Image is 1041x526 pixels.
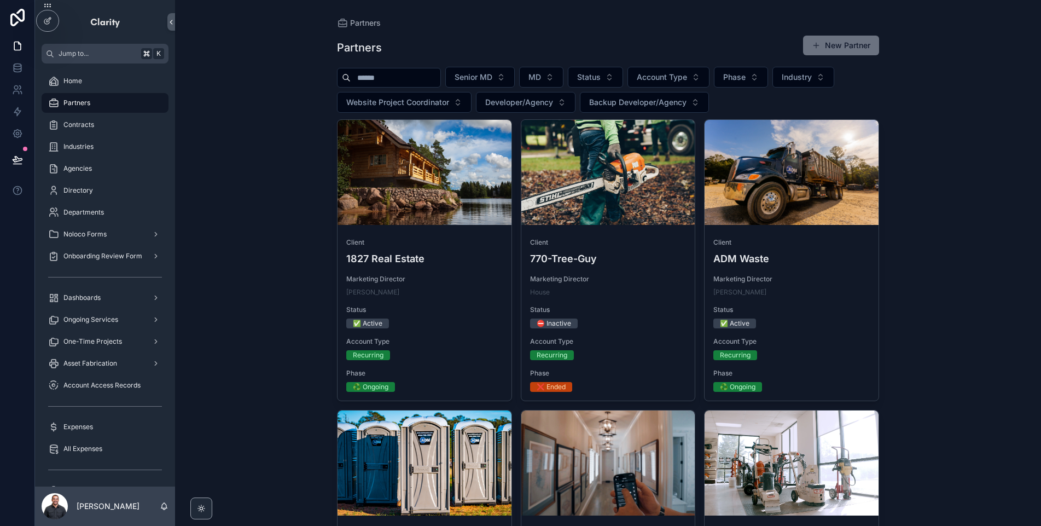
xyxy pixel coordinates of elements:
[42,439,168,459] a: All Expenses
[42,354,168,373] a: Asset Fabrication
[63,293,101,302] span: Dashboards
[577,72,601,83] span: Status
[63,444,102,453] span: All Expenses
[63,77,82,85] span: Home
[353,350,383,360] div: Recurring
[63,252,142,261] span: Onboarding Review Form
[42,181,168,200] a: Directory
[530,305,687,314] span: Status
[350,18,381,28] span: Partners
[445,67,515,88] button: Select Button
[63,164,92,173] span: Agencies
[519,67,563,88] button: Select Button
[346,337,503,346] span: Account Type
[521,120,695,225] div: 770-Cropped.webp
[42,417,168,437] a: Expenses
[353,382,388,392] div: ♻️ Ongoing
[42,288,168,308] a: Dashboards
[705,411,879,516] div: able-Cropped.webp
[720,350,751,360] div: Recurring
[346,275,503,284] span: Marketing Director
[337,119,512,401] a: Client1827 Real EstateMarketing Director[PERSON_NAME]Status✅ ActiveAccount TypeRecurringPhase♻️ O...
[537,382,566,392] div: ❌ Ended
[63,381,141,390] span: Account Access Records
[154,49,163,58] span: K
[530,337,687,346] span: Account Type
[63,359,117,368] span: Asset Fabrication
[637,72,687,83] span: Account Type
[530,288,550,297] a: House
[723,72,746,83] span: Phase
[627,67,709,88] button: Select Button
[530,275,687,284] span: Marketing Director
[42,159,168,178] a: Agencies
[63,186,93,195] span: Directory
[521,411,695,516] div: Aarons.webp
[63,99,90,107] span: Partners
[720,382,755,392] div: ♻️ Ongoing
[713,337,870,346] span: Account Type
[580,92,709,113] button: Select Button
[720,319,749,328] div: ✅ Active
[803,36,879,55] button: New Partner
[455,72,492,83] span: Senior MD
[530,238,687,247] span: Client
[568,67,623,88] button: Select Button
[42,137,168,157] a: Industries
[35,63,175,487] div: scrollable content
[63,315,118,324] span: Ongoing Services
[63,142,94,151] span: Industries
[337,92,472,113] button: Select Button
[42,93,168,113] a: Partners
[537,319,571,328] div: ⛔ Inactive
[476,92,575,113] button: Select Button
[42,246,168,266] a: Onboarding Review Form
[521,119,696,401] a: Client770-Tree-GuyMarketing DirectorHouseStatus⛔ InactiveAccount TypeRecurringPhase❌ Ended
[42,332,168,351] a: One-Time Projects
[537,350,567,360] div: Recurring
[42,481,168,500] a: My Forms
[713,251,870,266] h4: ADM Waste
[42,44,168,63] button: Jump to...K
[42,375,168,395] a: Account Access Records
[63,208,104,217] span: Departments
[42,310,168,330] a: Ongoing Services
[77,501,139,512] p: [PERSON_NAME]
[346,97,449,108] span: Website Project Coordinator
[42,115,168,135] a: Contracts
[530,369,687,378] span: Phase
[346,238,503,247] span: Client
[782,72,812,83] span: Industry
[705,120,879,225] div: adm-Cropped.webp
[42,224,168,244] a: Noloco Forms
[713,288,766,297] a: [PERSON_NAME]
[714,67,768,88] button: Select Button
[530,251,687,266] h4: 770-Tree-Guy
[772,67,834,88] button: Select Button
[589,97,687,108] span: Backup Developer/Agency
[346,251,503,266] h4: 1827 Real Estate
[337,40,382,55] h1: Partners
[338,411,511,516] div: DSC05378-_1_.webp
[346,305,503,314] span: Status
[704,119,879,401] a: ClientADM WasteMarketing Director[PERSON_NAME]Status✅ ActiveAccount TypeRecurringPhase♻️ Ongoing
[713,238,870,247] span: Client
[528,72,541,83] span: MD
[90,13,121,31] img: App logo
[63,230,107,239] span: Noloco Forms
[337,18,381,28] a: Partners
[42,203,168,222] a: Departments
[353,319,382,328] div: ✅ Active
[59,49,137,58] span: Jump to...
[346,288,399,297] a: [PERSON_NAME]
[713,305,870,314] span: Status
[63,486,95,495] span: My Forms
[63,423,93,431] span: Expenses
[63,337,122,346] span: One-Time Projects
[338,120,511,225] div: 1827.webp
[713,369,870,378] span: Phase
[42,71,168,91] a: Home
